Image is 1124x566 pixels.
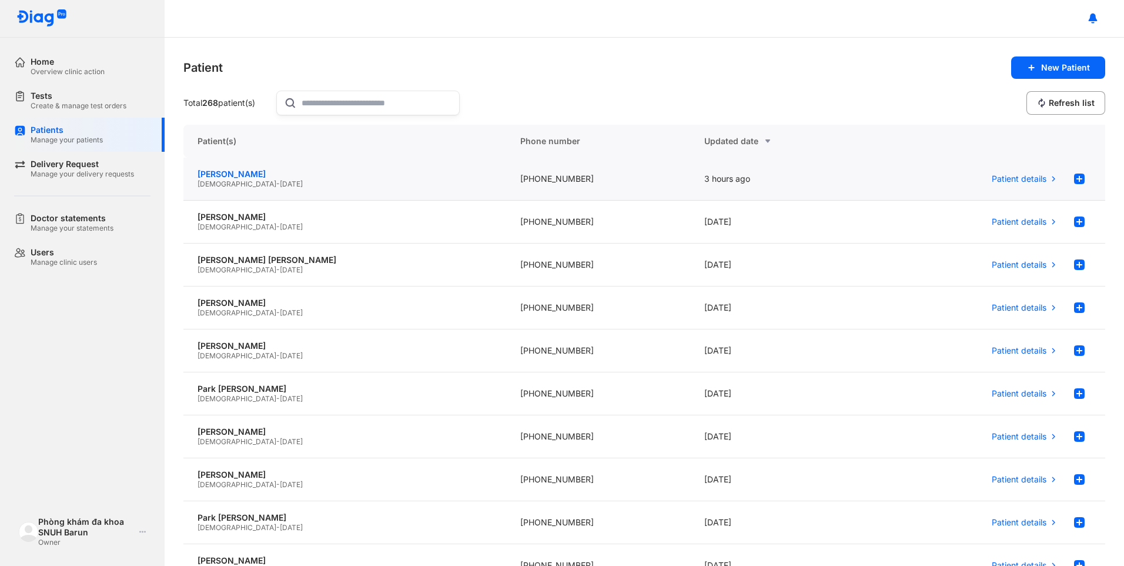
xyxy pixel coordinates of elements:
[276,394,280,403] span: -
[31,159,134,169] div: Delivery Request
[198,427,492,437] div: [PERSON_NAME]
[183,59,223,76] div: Patient
[31,169,134,179] div: Manage your delivery requests
[202,98,218,108] span: 268
[38,538,134,547] div: Owner
[16,9,67,28] img: logo
[992,345,1046,356] span: Patient details
[276,480,280,489] span: -
[690,415,875,458] div: [DATE]
[506,501,691,544] div: [PHONE_NUMBER]
[198,523,276,532] span: [DEMOGRAPHIC_DATA]
[280,222,303,231] span: [DATE]
[19,522,38,541] img: logo
[198,265,276,274] span: [DEMOGRAPHIC_DATA]
[992,259,1046,270] span: Patient details
[1011,56,1105,79] button: New Patient
[31,67,105,76] div: Overview clinic action
[31,135,103,145] div: Manage your patients
[198,308,276,317] span: [DEMOGRAPHIC_DATA]
[31,213,113,224] div: Doctor statements
[690,201,875,244] div: [DATE]
[198,255,492,265] div: [PERSON_NAME] [PERSON_NAME]
[198,222,276,231] span: [DEMOGRAPHIC_DATA]
[198,437,276,446] span: [DEMOGRAPHIC_DATA]
[992,431,1046,442] span: Patient details
[276,179,280,188] span: -
[198,470,492,480] div: [PERSON_NAME]
[31,258,97,267] div: Manage clinic users
[506,372,691,415] div: [PHONE_NUMBER]
[198,179,276,188] span: [DEMOGRAPHIC_DATA]
[31,56,105,67] div: Home
[690,501,875,544] div: [DATE]
[1049,98,1095,108] span: Refresh list
[31,247,97,258] div: Users
[506,125,691,158] div: Phone number
[276,308,280,317] span: -
[280,394,303,403] span: [DATE]
[31,125,103,135] div: Patients
[198,212,492,222] div: [PERSON_NAME]
[183,125,506,158] div: Patient(s)
[992,388,1046,399] span: Patient details
[506,458,691,501] div: [PHONE_NUMBER]
[276,265,280,274] span: -
[690,287,875,329] div: [DATE]
[280,437,303,446] span: [DATE]
[1026,91,1105,115] button: Refresh list
[276,222,280,231] span: -
[280,265,303,274] span: [DATE]
[1041,62,1090,73] span: New Patient
[506,244,691,287] div: [PHONE_NUMBER]
[280,308,303,317] span: [DATE]
[276,437,280,446] span: -
[690,372,875,415] div: [DATE]
[992,517,1046,528] span: Patient details
[31,224,113,233] div: Manage your statements
[31,91,126,101] div: Tests
[198,341,492,351] div: [PERSON_NAME]
[198,384,492,394] div: Park [PERSON_NAME]
[276,523,280,532] span: -
[704,134,861,148] div: Updated date
[690,158,875,201] div: 3 hours ago
[506,158,691,201] div: [PHONE_NUMBER]
[38,517,134,538] div: Phòng khám đa khoa SNUH Barun
[280,351,303,360] span: [DATE]
[992,474,1046,485] span: Patient details
[690,458,875,501] div: [DATE]
[992,302,1046,313] span: Patient details
[198,351,276,360] span: [DEMOGRAPHIC_DATA]
[276,351,280,360] span: -
[198,298,492,308] div: [PERSON_NAME]
[506,415,691,458] div: [PHONE_NUMBER]
[31,101,126,111] div: Create & manage test orders
[992,174,1046,184] span: Patient details
[506,287,691,329] div: [PHONE_NUMBER]
[198,555,492,566] div: [PERSON_NAME]
[198,480,276,489] span: [DEMOGRAPHIC_DATA]
[198,394,276,403] span: [DEMOGRAPHIC_DATA]
[506,201,691,244] div: [PHONE_NUMBER]
[992,217,1046,227] span: Patient details
[280,480,303,489] span: [DATE]
[280,523,303,532] span: [DATE]
[198,169,492,179] div: [PERSON_NAME]
[690,244,875,287] div: [DATE]
[690,329,875,372] div: [DATE]
[506,329,691,372] div: [PHONE_NUMBER]
[183,98,272,108] div: Total patient(s)
[198,512,492,523] div: Park [PERSON_NAME]
[280,179,303,188] span: [DATE]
